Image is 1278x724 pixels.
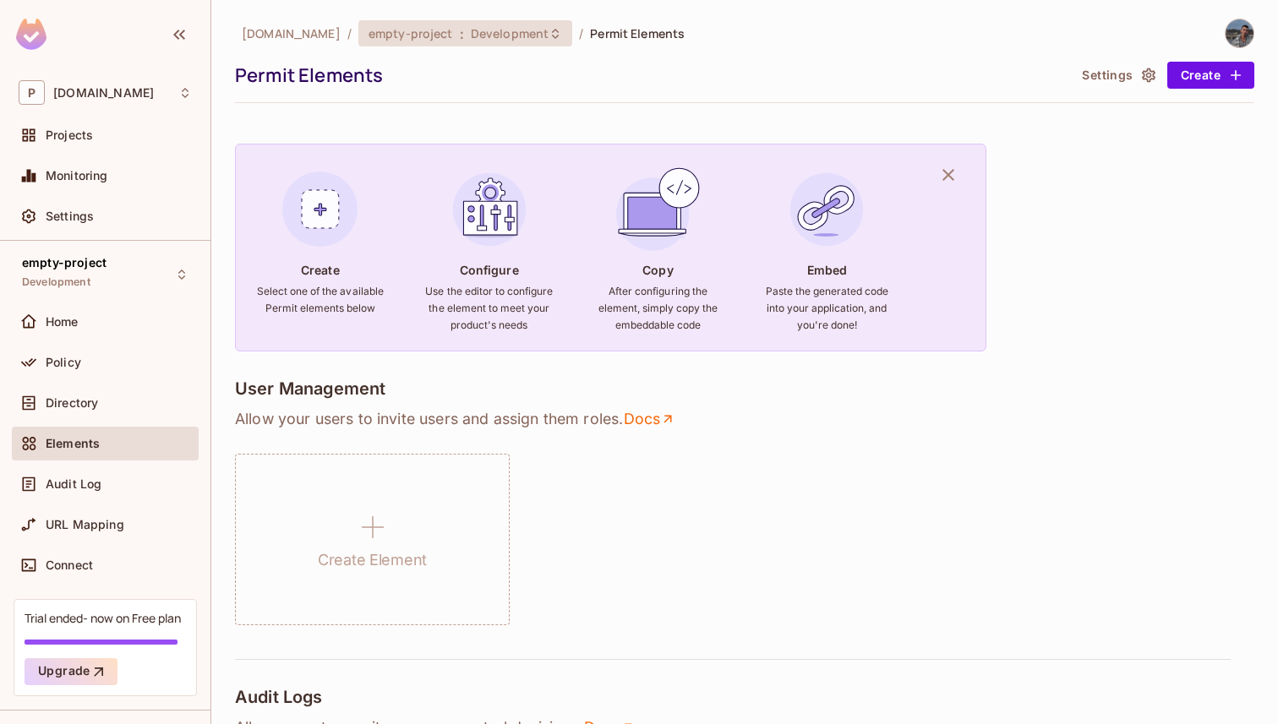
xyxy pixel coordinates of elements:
span: Settings [46,210,94,223]
img: Configure Element [444,164,535,255]
a: Docs [623,409,676,429]
span: Policy [46,356,81,369]
p: Allow your users to invite users and assign them roles . [235,409,1254,429]
span: Projects [46,128,93,142]
span: Monitoring [46,169,108,182]
span: Home [46,315,79,329]
span: : [459,27,465,41]
h4: Audit Logs [235,687,323,707]
span: Development [22,275,90,289]
span: Directory [46,396,98,410]
img: Alon Boshi [1226,19,1253,47]
span: Development [471,25,549,41]
h4: Configure [460,262,519,278]
span: URL Mapping [46,518,124,531]
span: empty-project [369,25,453,41]
span: Permit Elements [590,25,685,41]
h6: Use the editor to configure the element to meet your product's needs [425,283,554,334]
span: Audit Log [46,477,101,491]
img: Copy Element [612,164,703,255]
button: Upgrade [25,658,117,685]
h6: Paste the generated code into your application, and you're done! [762,283,891,334]
button: Settings [1075,62,1160,89]
span: empty-project [22,256,106,269]
h4: Embed [807,262,848,278]
h6: Select one of the available Permit elements below [256,283,385,317]
li: / [579,25,583,41]
div: Trial ended- now on Free plan [25,610,181,626]
h1: Create Element [318,547,427,573]
li: / [347,25,352,41]
span: Workspace: permit.io [53,86,154,100]
h6: After configuring the element, simply copy the embeddable code [593,283,722,334]
span: Connect [46,558,93,572]
img: SReyMgAAAABJRU5ErkJggg== [16,19,46,50]
h4: Copy [642,262,673,278]
img: Create Element [275,164,366,255]
span: P [19,80,45,105]
img: Embed Element [781,164,872,255]
h4: User Management [235,378,385,399]
span: the active workspace [242,25,341,41]
div: Permit Elements [235,63,1067,88]
h4: Create [301,262,340,278]
button: Create [1167,62,1254,89]
span: Elements [46,437,100,450]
